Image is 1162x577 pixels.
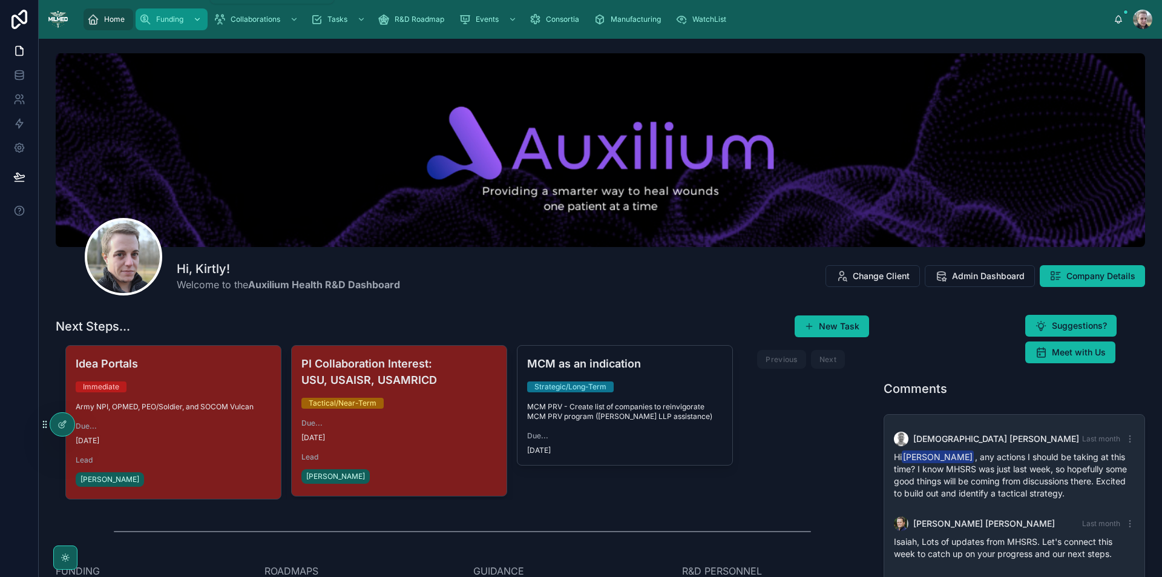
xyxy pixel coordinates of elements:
[76,436,99,446] p: [DATE]
[301,433,325,443] p: [DATE]
[1082,434,1120,443] span: Last month
[925,265,1035,287] button: Admin Dashboard
[1025,341,1115,363] button: Meet with Us
[826,265,920,287] button: Change Client
[83,381,119,392] div: Immediate
[692,15,726,24] span: WatchList
[136,8,208,30] a: Funding
[455,8,523,30] a: Events
[210,8,304,30] a: Collaborations
[546,15,579,24] span: Consortia
[884,380,947,397] h1: Comments
[476,15,499,24] span: Events
[1066,270,1135,282] span: Company Details
[1040,265,1145,287] button: Company Details
[894,452,1127,498] span: Hi , any actions I should be taking at this time? I know MHSRS was just last week, so hopefully s...
[902,450,974,463] span: [PERSON_NAME]
[104,15,125,24] span: Home
[76,455,271,465] span: Lead
[534,381,606,392] div: Strategic/Long-Term
[301,355,497,388] h4: PI Collaboration Interest: USU, USAISR, USAMRICD
[913,518,1055,530] span: [PERSON_NAME] [PERSON_NAME]
[590,8,669,30] a: Manufacturing
[795,315,869,337] button: New Task
[527,355,723,372] h4: MCM as an indication
[1082,519,1120,528] span: Last month
[374,8,453,30] a: R&D Roadmap
[48,10,68,29] img: App logo
[395,15,444,24] span: R&D Roadmap
[291,345,507,496] a: PI Collaboration Interest: USU, USAISR, USAMRICDTactical/Near-TermDue...[DATE]Lead[PERSON_NAME]
[248,279,400,291] strong: Auxilium Health R&D Dashboard
[913,433,1079,445] span: [DEMOGRAPHIC_DATA] [PERSON_NAME]
[76,421,271,431] span: Due...
[65,345,281,500] a: Idea PortalsImmediateArmy NPI, OPMED, PEO/Soldier, and SOCOM VulcanDue...[DATE]Lead[PERSON_NAME]
[84,8,133,30] a: Home
[327,15,347,24] span: Tasks
[527,431,723,441] span: Due...
[309,398,376,409] div: Tactical/Near-Term
[177,277,400,292] span: Welcome to the
[80,475,139,484] span: [PERSON_NAME]
[1052,320,1107,332] span: Suggestions?
[1025,315,1117,337] button: Suggestions?
[527,402,723,421] span: MCM PRV - Create list of companies to reinvigorate MCM PRV program ([PERSON_NAME] LLP assistance)
[56,318,130,335] h1: Next Steps...
[156,15,183,24] span: Funding
[177,260,400,277] h1: Hi, Kirtly!
[525,8,588,30] a: Consortia
[301,452,497,462] span: Lead
[231,15,280,24] span: Collaborations
[611,15,661,24] span: Manufacturing
[76,402,271,412] span: Army NPI, OPMED, PEO/Soldier, and SOCOM Vulcan
[952,270,1025,282] span: Admin Dashboard
[301,418,497,428] span: Due...
[894,536,1112,559] span: Isaiah, Lots of updates from MHSRS. Let's connect this week to catch up on your progress and our ...
[672,8,735,30] a: WatchList
[76,355,271,372] h4: Idea Portals
[307,8,372,30] a: Tasks
[517,345,733,466] a: MCM as an indicationStrategic/Long-TermMCM PRV - Create list of companies to reinvigorate MCM PRV...
[1052,346,1106,358] span: Meet with Us
[306,472,365,481] span: [PERSON_NAME]
[77,6,1114,33] div: scrollable content
[527,446,551,455] p: [DATE]
[853,270,910,282] span: Change Client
